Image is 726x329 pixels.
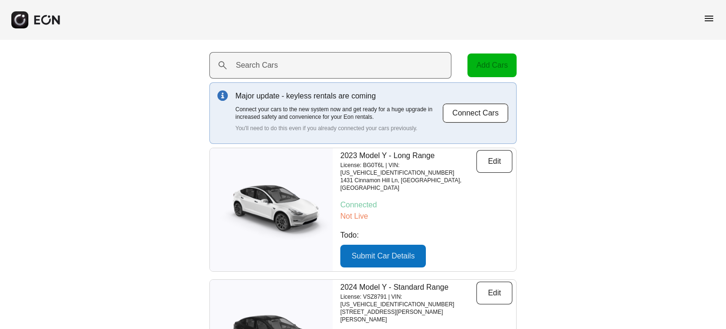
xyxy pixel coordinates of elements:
[340,293,476,308] p: License: VSZ8791 | VIN: [US_VEHICLE_IDENTIFICATION_NUMBER]
[340,245,426,267] button: Submit Car Details
[703,13,715,24] span: menu
[340,211,512,222] p: Not Live
[340,230,512,241] p: Todo:
[340,150,476,161] p: 2023 Model Y - Long Range
[340,308,476,323] p: [STREET_ADDRESS][PERSON_NAME][PERSON_NAME]
[217,90,228,101] img: info
[340,161,476,177] p: License: BG0T6L | VIN: [US_VEHICLE_IDENTIFICATION_NUMBER]
[340,177,476,192] p: 1431 Cinnamon Hill Ln, [GEOGRAPHIC_DATA], [GEOGRAPHIC_DATA]
[476,150,512,173] button: Edit
[235,106,442,121] p: Connect your cars to the new system now and get ready for a huge upgrade in increased safety and ...
[442,103,509,123] button: Connect Cars
[235,124,442,132] p: You'll need to do this even if you already connected your cars previously.
[236,60,278,71] label: Search Cars
[340,282,476,293] p: 2024 Model Y - Standard Range
[340,199,512,211] p: Connected
[476,282,512,304] button: Edit
[210,179,333,240] img: car
[235,90,442,102] p: Major update - keyless rentals are coming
